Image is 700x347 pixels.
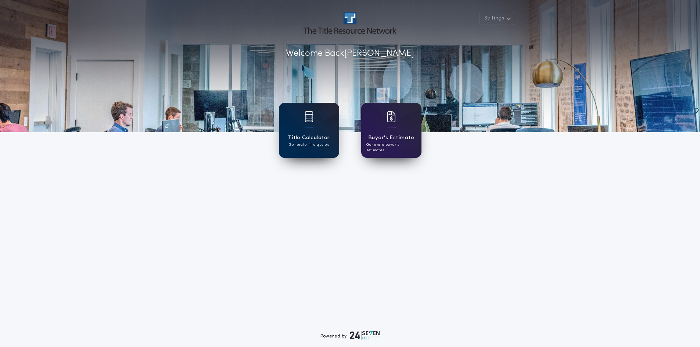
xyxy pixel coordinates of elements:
a: card iconBuyer's EstimateGenerate buyer's estimates [361,103,421,158]
div: Powered by [320,331,380,340]
h1: Buyer's Estimate [368,134,414,142]
img: account-logo [304,12,396,34]
p: Welcome Back [PERSON_NAME] [286,47,414,60]
p: Generate title quotes [289,142,329,148]
h1: Title Calculator [288,134,330,142]
a: card iconTitle CalculatorGenerate title quotes [279,103,339,158]
img: logo [350,331,380,340]
p: Generate buyer's estimates [366,142,416,153]
button: Settings [480,12,514,25]
img: card icon [387,111,396,122]
img: card icon [305,111,313,122]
